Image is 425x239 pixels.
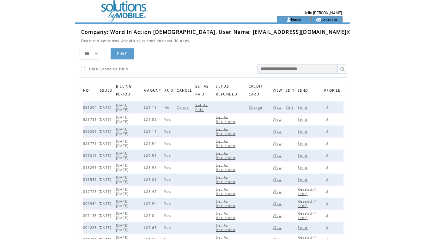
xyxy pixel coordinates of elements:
span: 807136 [83,213,99,218]
a: Cancel [177,105,191,109]
span: Click to view this bill [273,129,283,134]
span: Click to set this bill as refunded [216,127,237,136]
span: $28.19 [144,105,158,110]
span: [DATE] [99,153,113,158]
a: Edit profile [324,201,330,207]
span: Click to send this bill to cutomer's email [298,165,309,170]
span: $28.11 [144,129,158,134]
span: [DATE] - [DATE] [116,139,132,148]
a: Edit profile [324,189,330,195]
span: 804283 [83,225,99,230]
a: Resend (1 sent) [298,199,317,207]
span: Click to edit this bill [286,105,295,110]
a: BILLING PERIOD [116,84,132,96]
a: Edit profile [324,213,330,219]
span: Click to send this bill to cutomer's email, the number is indicated how many times it already sent [298,187,317,196]
span: Deafult view shows Unpaid bills from the last 30 days. [81,39,191,43]
span: $29.51 [144,153,158,158]
span: [DATE] [99,177,113,182]
span: Click to view this bill [273,201,283,206]
span: Click to charge this bill [249,105,264,110]
a: Set As Refunded [216,211,237,219]
span: Send the bill to the customer's email [298,87,310,96]
span: SET AS REFUNDED [216,83,239,100]
span: Click to view this bill [273,177,283,182]
span: Click to set this bill as refunded [216,223,237,232]
span: BILLING PERIOD [116,83,132,100]
a: View [273,105,283,109]
span: [DATE] [99,225,113,230]
span: Click to send this bill to cutomer's email, the number is indicated how many times it already sent [298,211,317,220]
span: SET AS PAID [195,83,209,100]
a: View [273,189,283,193]
span: Hello [PERSON_NAME] [303,11,342,15]
span: [DATE] [99,189,113,194]
span: Click to send this bill to cutomer's email, the number is indicated how many times it already sent [298,199,317,208]
a: Edit profile [324,165,330,171]
a: View [273,153,283,157]
span: [DATE] - [DATE] [116,211,132,220]
span: Click to set this bill as refunded [216,139,237,148]
span: Click to set this bill as refunded [216,151,237,160]
span: $27.63 [144,225,158,230]
span: Yes [164,201,173,206]
span: AMOUNT [144,87,163,96]
a: Resend (1 sent) [298,187,317,195]
a: Set As Refunded [216,199,237,207]
a: Edit profile [324,129,330,135]
a: Charge [249,105,264,109]
span: Click to send this bill to cutomer's email [298,129,309,134]
a: Edit profile [324,141,330,147]
a: View [273,129,283,133]
span: Click to send this bill to cutomer's email [298,141,309,146]
a: Edit profile [324,225,330,231]
span: $27.8 [144,213,156,218]
span: Click to set this bill as refunded [216,211,237,220]
span: Click to view this bill [273,105,283,110]
span: Yes [164,213,173,218]
span: Company: Word In Action [DEMOGRAPHIC_DATA], User Name: [EMAIL_ADDRESS][DOMAIN_NAME] [81,28,347,35]
a: Send [298,165,309,169]
span: EDIT [286,87,296,96]
a: Set As Refunded [216,115,237,123]
span: PAID [164,87,175,96]
a: Send [298,225,309,229]
span: [DATE] [99,129,113,134]
a: View [273,201,283,205]
span: Click to set this bill as refunded [216,115,237,124]
span: [DATE] [99,165,113,170]
a: View [273,117,283,121]
span: Click to send this bill to cutomer's email [298,177,309,182]
a: Edit profile [324,153,330,159]
span: Hide Canceled Bills [89,67,128,71]
span: Yes [164,177,173,182]
span: Click to set this bill as refunded [216,175,237,184]
span: NO' [83,87,92,96]
a: Send [298,141,309,145]
img: contact_us_icon.gif [316,17,321,22]
a: NO' [83,88,92,92]
span: PROFILE [324,87,342,96]
span: CANCEL [177,87,194,96]
span: Yes [164,129,173,134]
span: [DATE] - [DATE] [116,175,132,184]
a: Resend (1 sent) [298,211,317,219]
span: Click to view this bill [273,165,283,170]
a: ISSUED [99,88,114,92]
span: [DATE] [99,213,113,218]
span: Yes [164,225,173,230]
a: Send [298,177,309,181]
span: 823775 [83,141,99,146]
span: [DATE] - [DATE] [116,115,132,124]
a: PAID [164,88,175,92]
a: contact us [321,17,337,21]
span: [DATE] [99,201,113,206]
span: Click to send this bill to cutomer's email [298,105,309,110]
span: 831204 [83,105,99,110]
a: Set As Refunded [216,139,237,147]
span: VIEW [273,87,284,96]
span: Yes [164,165,173,170]
a: View [273,177,283,181]
span: [DATE] [99,141,113,146]
span: 809964 [83,201,99,206]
